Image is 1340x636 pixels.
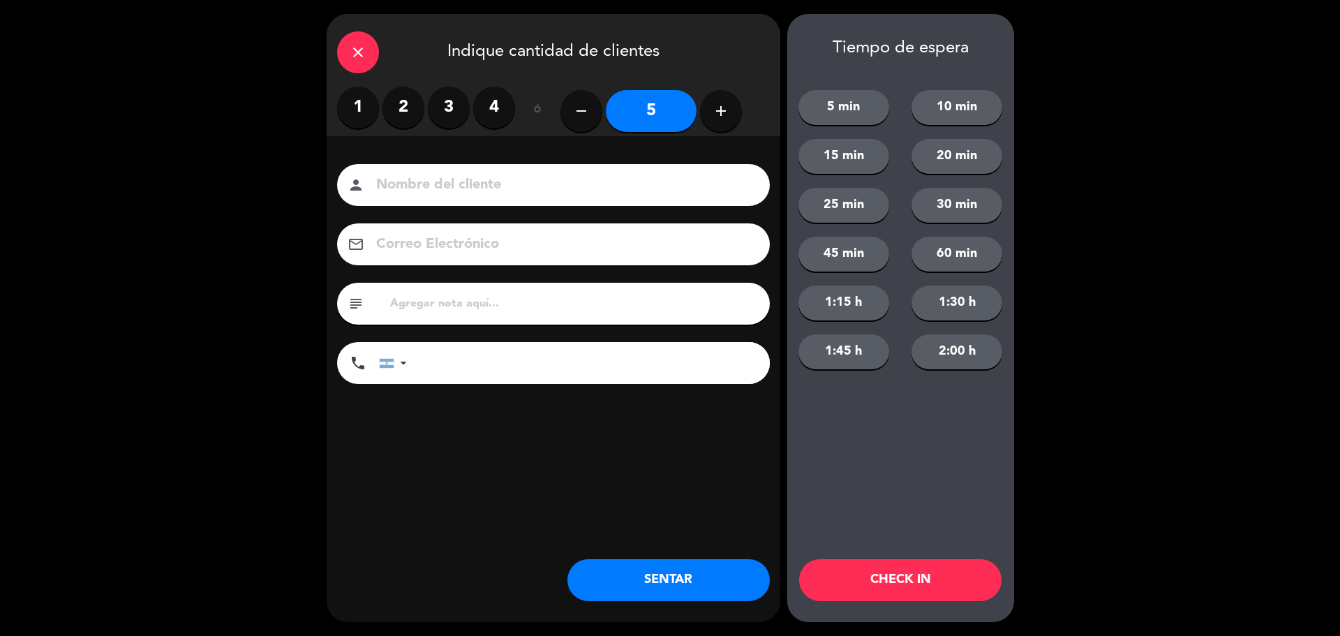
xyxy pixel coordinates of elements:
[798,188,889,223] button: 25 min
[350,355,366,371] i: phone
[348,236,364,253] i: email
[798,286,889,320] button: 1:15 h
[787,38,1014,59] div: Tiempo de espera
[700,90,742,132] button: add
[713,103,729,119] i: add
[560,90,602,132] button: remove
[567,559,770,601] button: SENTAR
[911,139,1002,174] button: 20 min
[515,87,560,135] div: ó
[348,295,364,312] i: subject
[473,87,515,128] label: 4
[428,87,470,128] label: 3
[911,237,1002,272] button: 60 min
[389,294,759,313] input: Agregar nota aquí...
[798,90,889,125] button: 5 min
[911,286,1002,320] button: 1:30 h
[573,103,590,119] i: remove
[382,87,424,128] label: 2
[348,177,364,193] i: person
[799,559,1002,601] button: CHECK IN
[798,334,889,369] button: 1:45 h
[911,90,1002,125] button: 10 min
[798,237,889,272] button: 45 min
[911,334,1002,369] button: 2:00 h
[375,173,752,198] input: Nombre del cliente
[380,343,412,383] div: Argentina: +54
[327,14,780,87] div: Indique cantidad de clientes
[375,232,752,257] input: Correo Electrónico
[911,188,1002,223] button: 30 min
[337,87,379,128] label: 1
[798,139,889,174] button: 15 min
[350,44,366,61] i: close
